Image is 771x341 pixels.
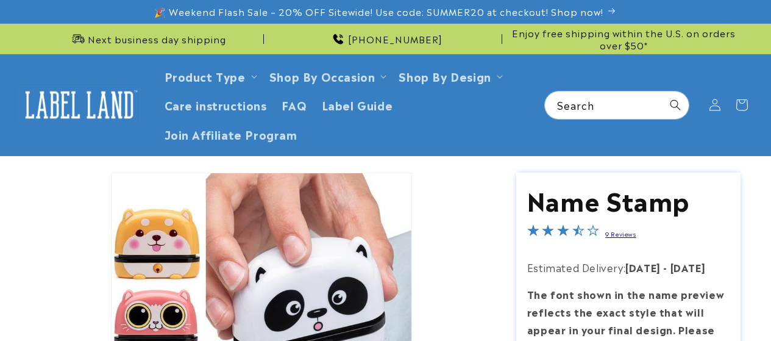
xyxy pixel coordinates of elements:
a: Join Affiliate Program [157,120,305,148]
span: 🎉 Weekend Flash Sale – 20% OFF Sitewide! Use code: SUMMER20 at checkout! Shop now! [154,5,603,18]
span: [PHONE_NUMBER] [348,33,442,45]
span: 3.3-star overall rating [527,226,599,240]
span: Shop By Occasion [269,69,375,83]
a: Label Land [14,81,145,128]
a: Label Guide [314,90,400,119]
p: Estimated Delivery: [527,259,730,276]
h1: Name Stamp [527,184,730,215]
a: Shop By Design [399,68,491,84]
span: Care instructions [165,98,267,112]
span: FAQ [282,98,307,112]
img: Label Land [18,86,140,124]
strong: [DATE] [670,260,706,275]
div: Announcement [507,24,741,54]
span: Label Guide [322,98,393,112]
div: Announcement [269,24,502,54]
a: Care instructions [157,90,274,119]
strong: - [663,260,667,275]
span: Join Affiliate Program [165,127,297,141]
summary: Shop By Design [391,62,507,90]
summary: Shop By Occasion [262,62,392,90]
a: 9 Reviews [605,229,636,238]
a: FAQ [274,90,314,119]
span: Next business day shipping [88,33,226,45]
a: Product Type [165,68,246,84]
button: Search [662,92,689,118]
span: Enjoy free shipping within the U.S. on orders over $50* [507,27,741,51]
div: Announcement [30,24,264,54]
strong: [DATE] [625,260,661,275]
summary: Product Type [157,62,262,90]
